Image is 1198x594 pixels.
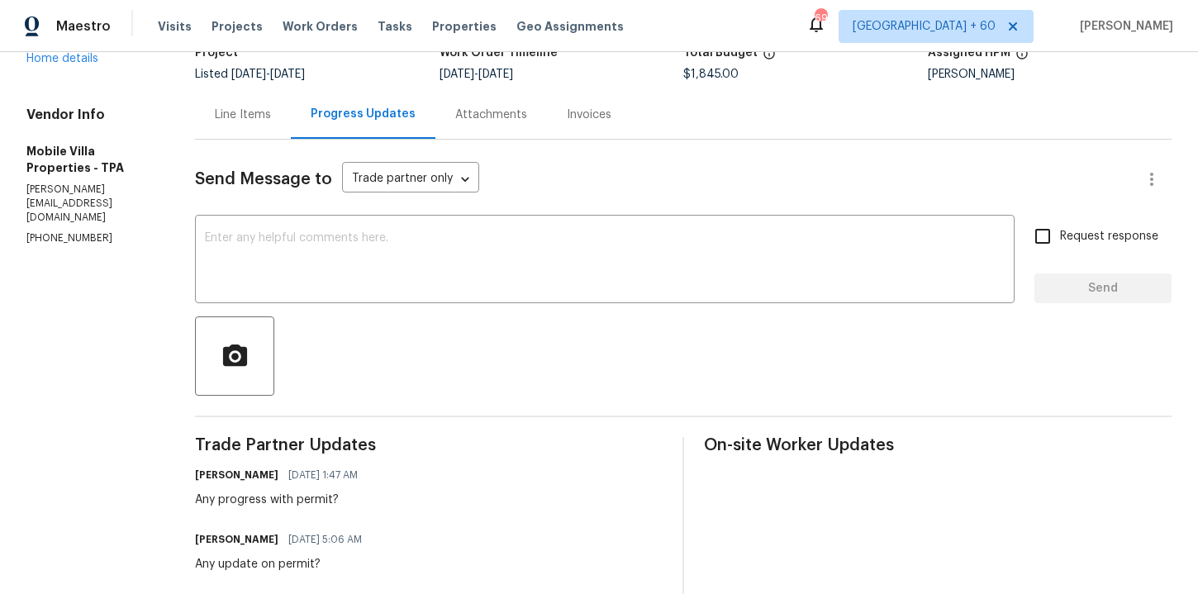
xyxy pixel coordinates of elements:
span: $1,845.00 [683,69,739,80]
span: [DATE] [231,69,266,80]
span: [DATE] 5:06 AM [288,531,362,548]
span: - [231,69,305,80]
span: Maestro [56,18,111,35]
span: The hpm assigned to this work order. [1015,47,1029,69]
div: Attachments [455,107,527,123]
div: Line Items [215,107,271,123]
span: Work Orders [283,18,358,35]
span: Geo Assignments [516,18,624,35]
span: Visits [158,18,192,35]
span: - [440,69,513,80]
div: Progress Updates [311,106,416,122]
span: [DATE] [478,69,513,80]
h5: Mobile Villa Properties - TPA [26,143,155,176]
h6: [PERSON_NAME] [195,467,278,483]
p: [PHONE_NUMBER] [26,231,155,245]
p: [PERSON_NAME][EMAIL_ADDRESS][DOMAIN_NAME] [26,183,155,225]
span: Trade Partner Updates [195,437,663,454]
h6: [PERSON_NAME] [195,531,278,548]
div: Trade partner only [342,166,479,193]
span: [DATE] [270,69,305,80]
div: Invoices [567,107,611,123]
span: Properties [432,18,497,35]
span: [DATE] [440,69,474,80]
span: Tasks [378,21,412,32]
span: Projects [212,18,263,35]
h5: Project [195,47,238,59]
h4: Vendor Info [26,107,155,123]
span: [DATE] 1:47 AM [288,467,358,483]
a: Home details [26,53,98,64]
div: 695 [815,10,826,26]
h5: Assigned HPM [928,47,1010,59]
span: [PERSON_NAME] [1073,18,1173,35]
span: Request response [1060,228,1158,245]
h5: Work Order Timeline [440,47,558,59]
span: On-site Worker Updates [704,437,1172,454]
div: [PERSON_NAME] [928,69,1172,80]
span: [GEOGRAPHIC_DATA] + 60 [853,18,996,35]
span: The total cost of line items that have been proposed by Opendoor. This sum includes line items th... [763,47,776,69]
div: Any update on permit? [195,556,372,573]
span: Listed [195,69,305,80]
h5: Total Budget [683,47,758,59]
span: Send Message to [195,171,332,188]
div: Any progress with permit? [195,492,368,508]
